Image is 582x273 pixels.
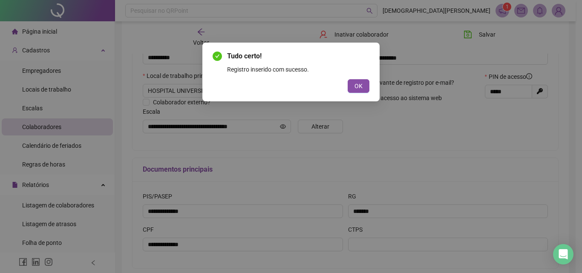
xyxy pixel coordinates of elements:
span: Registro inserido com sucesso. [227,66,309,73]
div: Open Intercom Messenger [553,244,573,264]
span: check-circle [213,52,222,61]
span: Tudo certo! [227,52,262,60]
span: OK [354,81,363,91]
button: OK [348,79,369,93]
